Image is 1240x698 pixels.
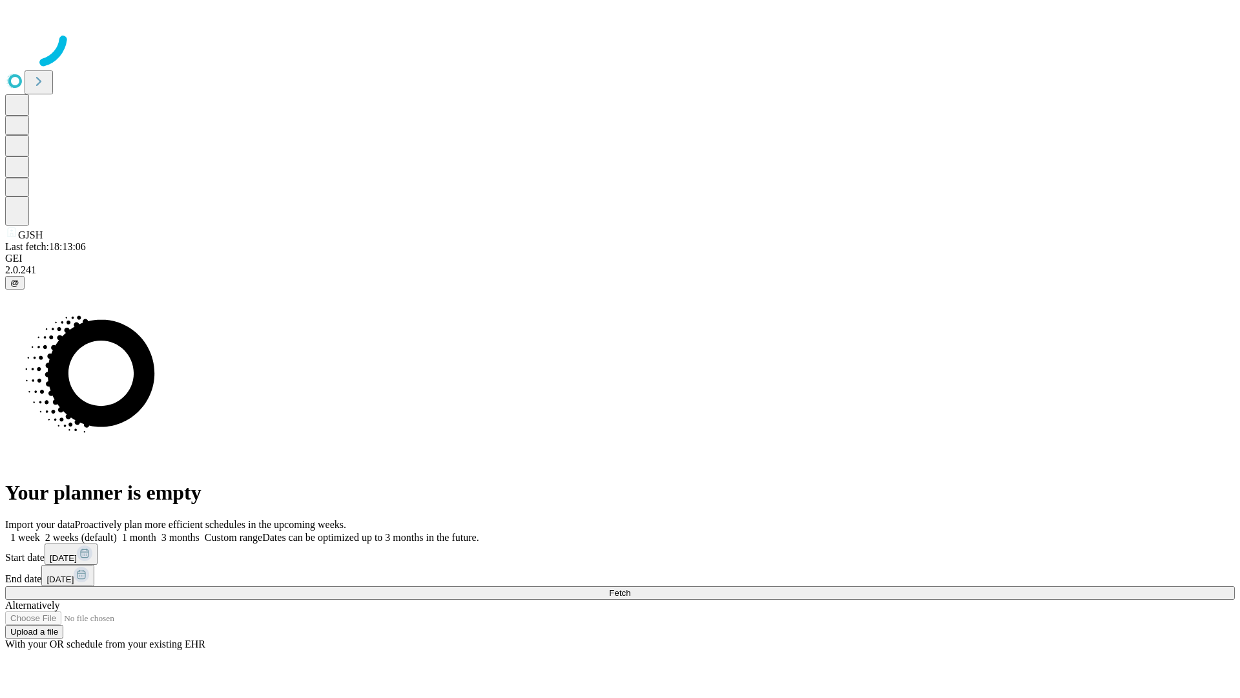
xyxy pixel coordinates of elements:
[10,278,19,288] span: @
[5,241,86,252] span: Last fetch: 18:13:06
[205,532,262,543] span: Custom range
[122,532,156,543] span: 1 month
[5,481,1235,505] h1: Your planner is empty
[5,519,75,530] span: Import your data
[161,532,200,543] span: 3 months
[50,553,77,563] span: [DATE]
[5,264,1235,276] div: 2.0.241
[5,639,205,650] span: With your OR schedule from your existing EHR
[10,532,40,543] span: 1 week
[46,575,74,584] span: [DATE]
[5,565,1235,586] div: End date
[5,253,1235,264] div: GEI
[45,544,98,565] button: [DATE]
[5,586,1235,600] button: Fetch
[5,625,63,639] button: Upload a file
[5,276,25,290] button: @
[18,229,43,240] span: GJSH
[75,519,346,530] span: Proactively plan more efficient schedules in the upcoming weeks.
[262,532,479,543] span: Dates can be optimized up to 3 months in the future.
[5,600,59,611] span: Alternatively
[5,544,1235,565] div: Start date
[45,532,117,543] span: 2 weeks (default)
[41,565,94,586] button: [DATE]
[609,588,630,598] span: Fetch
